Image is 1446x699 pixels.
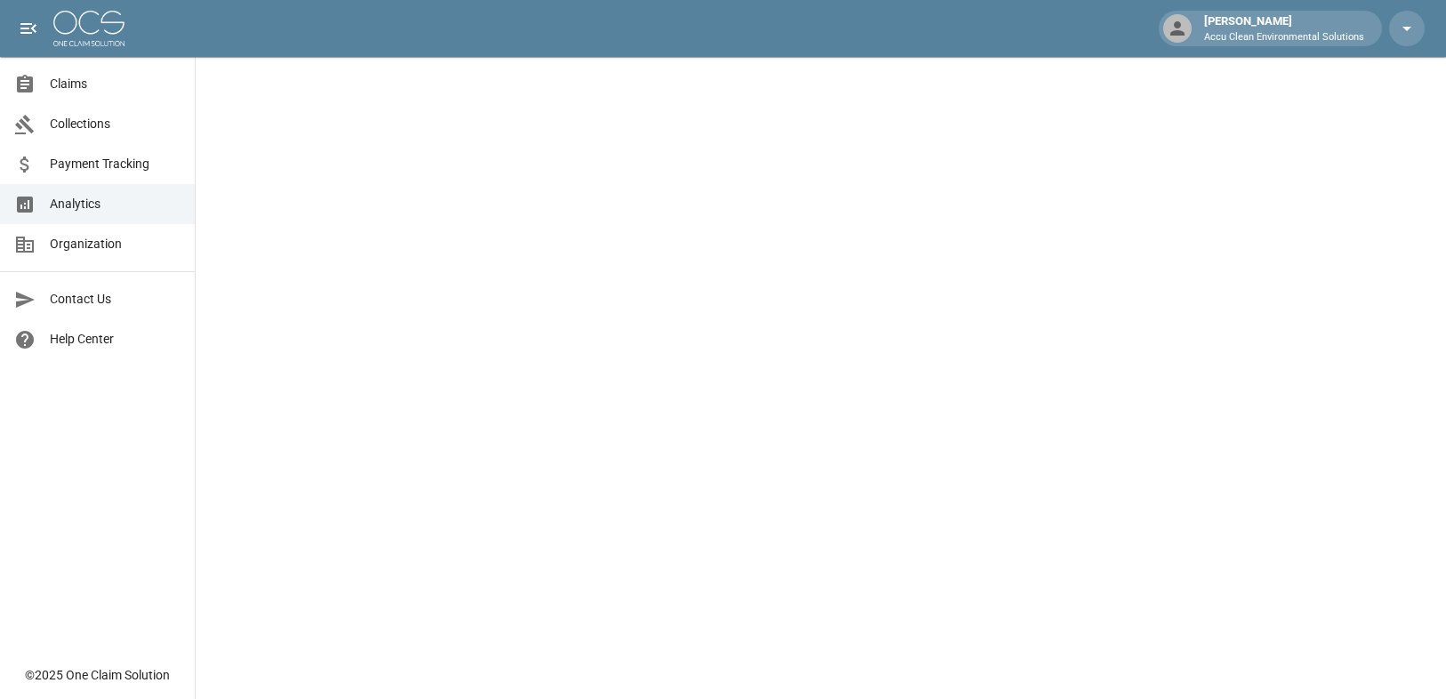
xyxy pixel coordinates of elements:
[196,57,1446,694] iframe: Embedded Dashboard
[50,235,181,253] span: Organization
[50,155,181,173] span: Payment Tracking
[50,75,181,93] span: Claims
[25,666,170,684] div: © 2025 One Claim Solution
[50,115,181,133] span: Collections
[50,195,181,213] span: Analytics
[1204,30,1364,45] p: Accu Clean Environmental Solutions
[11,11,46,46] button: open drawer
[1197,12,1371,44] div: [PERSON_NAME]
[50,290,181,309] span: Contact Us
[50,330,181,349] span: Help Center
[53,11,125,46] img: ocs-logo-white-transparent.png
